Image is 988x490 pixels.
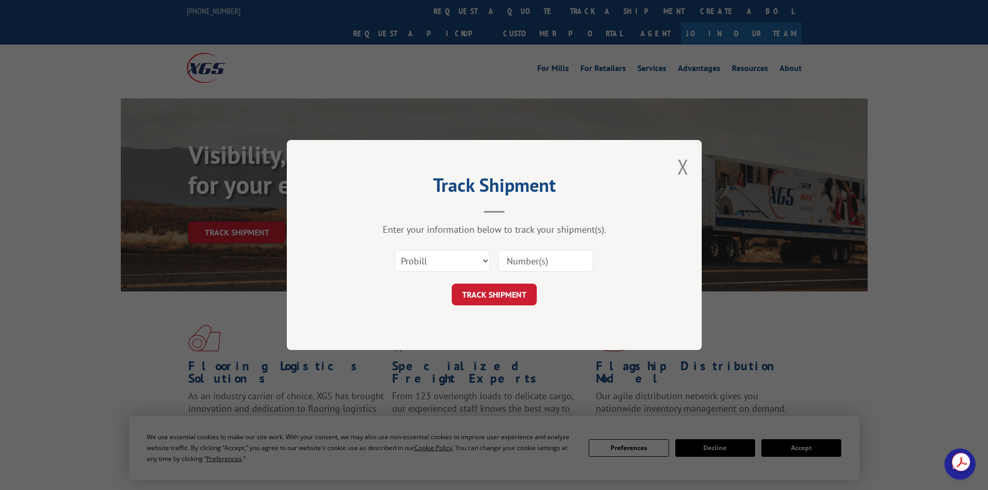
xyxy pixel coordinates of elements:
button: Close modal [677,153,689,180]
input: Number(s) [498,250,593,272]
h2: Track Shipment [339,178,650,198]
div: Enter your information below to track your shipment(s). [339,223,650,235]
button: TRACK SHIPMENT [452,284,537,305]
div: Open chat [944,449,976,480]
